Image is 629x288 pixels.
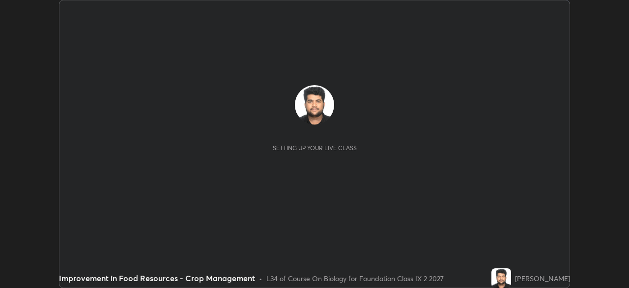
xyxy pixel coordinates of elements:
[295,85,334,125] img: 9c6e8b1bcbdb40a592d6e727e793d0bd.jpg
[259,273,262,284] div: •
[59,272,255,284] div: Improvement in Food Resources - Crop Management
[491,268,511,288] img: 9c6e8b1bcbdb40a592d6e727e793d0bd.jpg
[515,273,570,284] div: [PERSON_NAME]
[273,144,357,152] div: Setting up your live class
[266,273,444,284] div: L34 of Course On Biology for Foundation Class IX 2 2027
